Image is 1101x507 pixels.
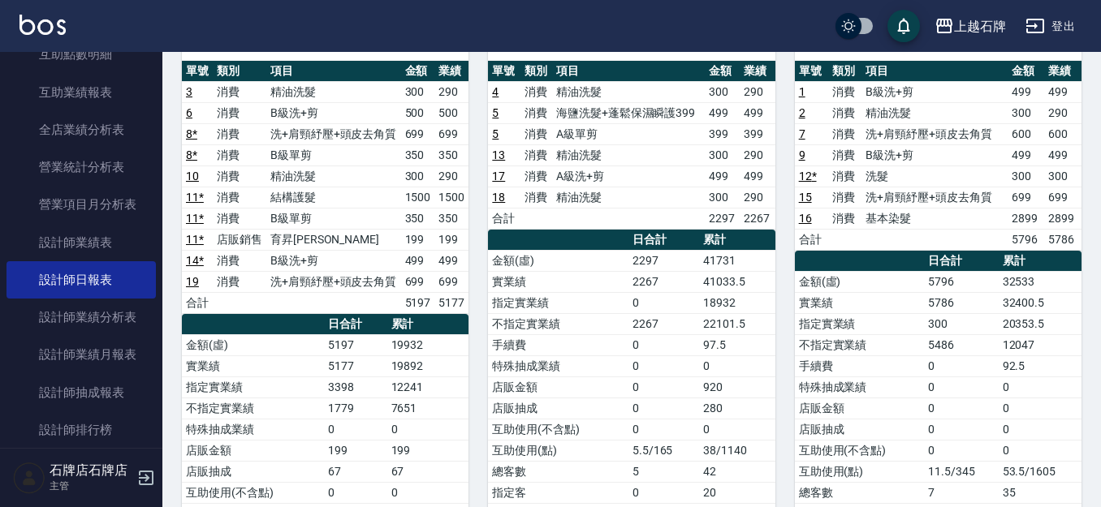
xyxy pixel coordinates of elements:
a: 互助點數明細 [6,36,156,73]
td: 精油洗髮 [266,81,401,102]
td: 19892 [387,355,469,376]
td: 5 [628,461,700,482]
td: 互助使用(點) [795,461,924,482]
td: 5197 [324,334,386,355]
td: 97.5 [699,334,775,355]
td: 消費 [828,81,861,102]
td: A級洗+剪 [552,165,705,187]
td: 0 [699,355,775,376]
td: 消費 [520,165,552,187]
th: 業績 [740,61,775,82]
td: 35 [999,482,1082,503]
th: 日合計 [628,230,700,251]
td: 399 [740,123,775,144]
table: a dense table [488,61,775,230]
td: 499 [740,102,775,123]
td: 特殊抽成業績 [795,376,924,397]
td: 38/1140 [699,440,775,461]
td: 19932 [387,334,469,355]
td: 290 [740,144,775,165]
td: 指定客 [488,482,628,503]
td: 洗+肩頸紓壓+頭皮去角質 [861,123,1008,144]
td: 92.5 [999,355,1082,376]
td: 41033.5 [699,271,775,292]
td: 0 [924,355,999,376]
td: 0 [628,419,700,440]
td: B級單剪 [266,144,401,165]
td: B級洗+剪 [266,250,401,271]
td: 499 [401,250,435,271]
div: 上越石牌 [954,16,1006,37]
td: 0 [924,397,999,419]
a: 設計師日報表 [6,261,156,299]
td: B級洗+剪 [861,144,1008,165]
td: 2267 [628,313,700,334]
td: A級單剪 [552,123,705,144]
td: 699 [1008,187,1044,208]
td: 1779 [324,397,386,419]
a: 4 [492,85,499,98]
td: 5796 [924,271,999,292]
th: 日合計 [924,251,999,272]
td: 600 [1044,123,1082,144]
td: 5486 [924,334,999,355]
td: 0 [628,292,700,313]
td: B級洗+剪 [266,102,401,123]
td: 699 [401,123,435,144]
td: 12047 [999,334,1082,355]
td: 600 [1008,123,1044,144]
th: 累計 [387,314,469,335]
td: 0 [924,440,999,461]
td: 互助使用(不含點) [795,440,924,461]
td: 12241 [387,376,469,397]
td: 300 [924,313,999,334]
img: Person [13,462,45,494]
td: 5786 [924,292,999,313]
td: 特殊抽成業績 [182,419,324,440]
a: 7 [799,127,805,140]
td: 總客數 [488,461,628,482]
td: 2899 [1044,208,1082,229]
td: 消費 [520,102,552,123]
td: 洗+肩頸紓壓+頭皮去角質 [266,271,401,292]
td: 育昇[PERSON_NAME] [266,229,401,250]
td: 0 [628,482,700,503]
td: 實業績 [795,292,924,313]
td: 290 [434,165,468,187]
td: 499 [705,102,740,123]
td: 店販金額 [182,440,324,461]
td: 1500 [434,187,468,208]
td: 920 [699,376,775,397]
td: 不指定實業績 [488,313,628,334]
td: 實業績 [182,355,324,376]
td: 499 [1008,81,1044,102]
td: 實業績 [488,271,628,292]
td: 店販抽成 [182,461,324,482]
a: 18 [492,191,505,204]
a: 3 [186,85,192,98]
td: 0 [628,334,700,355]
td: 洗髮 [861,165,1008,187]
p: 主管 [50,479,132,493]
td: 0 [387,419,469,440]
td: 0 [324,482,386,503]
td: 22101.5 [699,313,775,334]
a: 2 [799,106,805,119]
td: 金額(虛) [182,334,324,355]
td: 5197 [401,292,435,313]
td: 290 [740,81,775,102]
td: 350 [401,208,435,229]
td: 金額(虛) [795,271,924,292]
td: 5177 [434,292,468,313]
th: 日合計 [324,314,386,335]
td: 消費 [520,144,552,165]
td: 199 [324,440,386,461]
th: 金額 [1008,61,1044,82]
td: 總客數 [795,482,924,503]
a: 15 [799,191,812,204]
td: 20 [699,482,775,503]
td: 67 [387,461,469,482]
td: 300 [1008,165,1044,187]
a: 營業項目月分析表 [6,186,156,223]
td: 0 [387,482,469,503]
